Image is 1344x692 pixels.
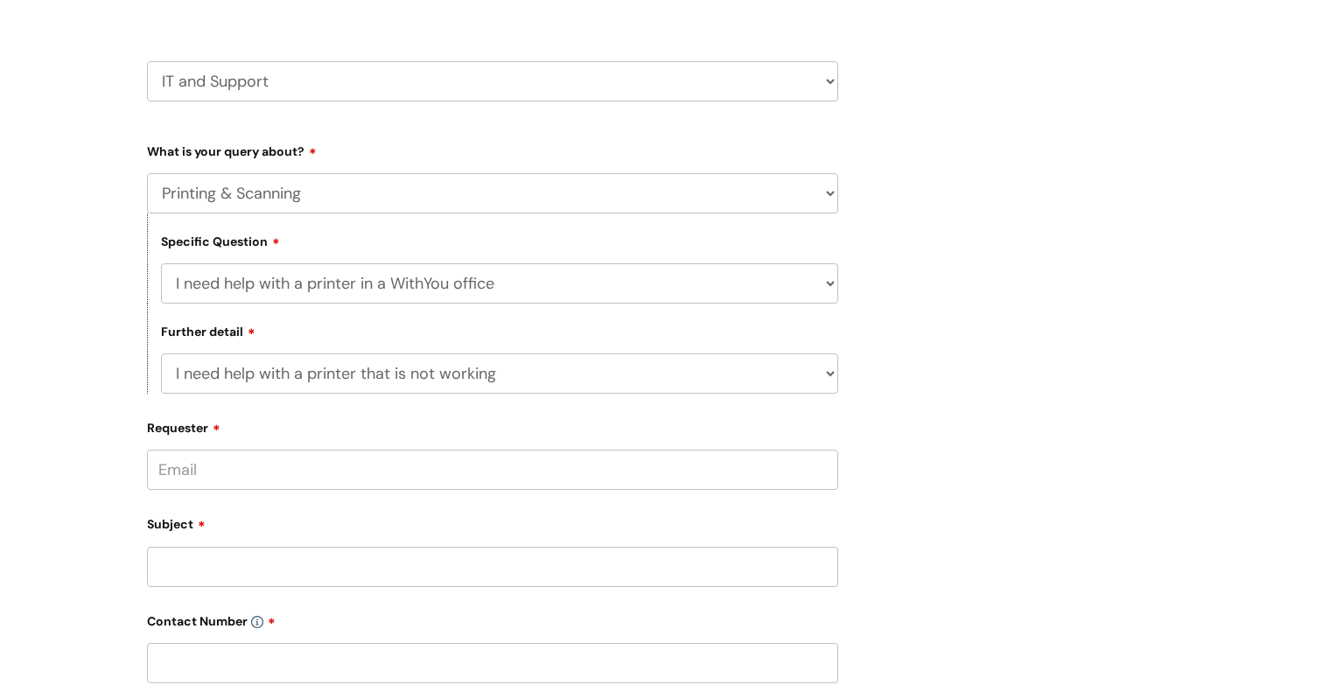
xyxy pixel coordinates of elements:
[251,616,263,628] img: info-icon.svg
[161,322,255,339] label: Further detail
[147,608,838,629] label: Contact Number
[147,415,838,436] label: Requester
[147,138,838,159] label: What is your query about?
[147,450,838,490] input: Email
[161,232,280,249] label: Specific Question
[147,511,838,532] label: Subject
